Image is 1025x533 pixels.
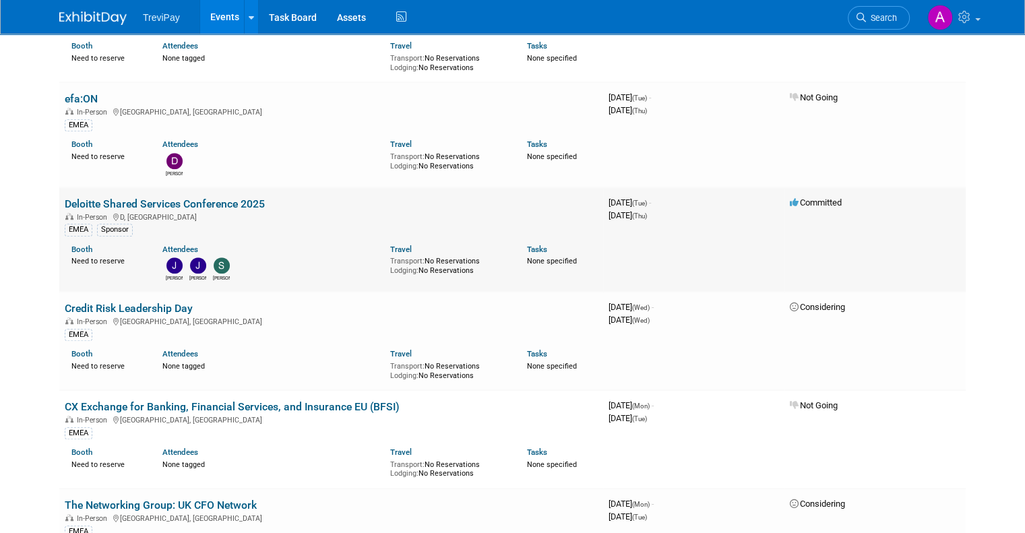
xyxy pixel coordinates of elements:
span: In-Person [77,514,111,523]
img: Dirk Haase [166,153,183,169]
span: Lodging: [390,371,418,380]
a: Tasks [527,245,547,254]
span: Lodging: [390,266,418,275]
div: Sara Ouhsine [213,274,230,282]
div: [GEOGRAPHIC_DATA], [GEOGRAPHIC_DATA] [65,414,598,425]
span: Committed [790,197,842,208]
span: - [649,197,651,208]
span: Transport: [390,257,425,265]
a: The Networking Group: UK CFO Network [65,499,257,511]
span: Transport: [390,362,425,371]
div: Sponsor [97,224,133,236]
a: Tasks [527,447,547,457]
span: Considering [790,499,845,509]
span: Not Going [790,92,838,102]
span: Transport: [390,460,425,469]
span: (Mon) [632,501,650,508]
a: Travel [390,245,412,254]
img: In-Person Event [65,108,73,115]
a: Attendees [162,139,198,149]
a: Deloitte Shared Services Conference 2025 [65,197,265,210]
img: In-Person Event [65,317,73,324]
span: (Thu) [632,212,647,220]
div: None tagged [162,359,380,371]
a: Travel [390,447,412,457]
div: Need to reserve [71,458,142,470]
div: D, [GEOGRAPHIC_DATA] [65,211,598,222]
a: efa:ON [65,92,98,105]
a: Travel [390,41,412,51]
span: Transport: [390,54,425,63]
div: No Reservations No Reservations [390,51,507,72]
span: - [652,400,654,410]
div: [GEOGRAPHIC_DATA], [GEOGRAPHIC_DATA] [65,106,598,117]
div: EMEA [65,119,92,131]
span: (Thu) [632,107,647,115]
span: Search [866,13,897,23]
span: TreviPay [143,12,180,23]
span: (Tue) [632,513,647,521]
span: - [652,499,654,509]
span: None specified [527,362,577,371]
span: [DATE] [609,499,654,509]
div: EMEA [65,224,92,236]
div: None tagged [162,51,380,63]
span: Lodging: [390,63,418,72]
span: Transport: [390,152,425,161]
span: None specified [527,54,577,63]
img: In-Person Event [65,514,73,521]
span: (Mon) [632,402,650,410]
span: None specified [527,152,577,161]
div: No Reservations No Reservations [390,150,507,170]
div: Jeff Coppolo [166,274,183,282]
span: [DATE] [609,315,650,325]
span: None specified [527,460,577,469]
a: Booth [71,41,92,51]
a: Attendees [162,349,198,358]
span: [DATE] [609,400,654,410]
span: In-Person [77,213,111,222]
span: [DATE] [609,413,647,423]
div: None tagged [162,458,380,470]
a: Booth [71,447,92,457]
span: [DATE] [609,511,647,522]
span: [DATE] [609,302,654,312]
span: Not Going [790,400,838,410]
img: ExhibitDay [59,11,127,25]
div: EMEA [65,329,92,341]
span: [DATE] [609,210,647,220]
img: In-Person Event [65,416,73,422]
span: [DATE] [609,105,647,115]
span: None specified [527,257,577,265]
span: Lodging: [390,469,418,478]
div: Need to reserve [71,150,142,162]
span: (Tue) [632,415,647,422]
a: Tasks [527,139,547,149]
span: (Tue) [632,199,647,207]
div: Need to reserve [71,254,142,266]
img: Sara Ouhsine [214,257,230,274]
div: Jim Salerno [189,274,206,282]
span: In-Person [77,108,111,117]
div: EMEA [65,427,92,439]
a: Booth [71,139,92,149]
div: Dirk Haase [166,169,183,177]
a: Tasks [527,41,547,51]
span: (Tue) [632,94,647,102]
a: Booth [71,245,92,254]
a: Attendees [162,447,198,457]
span: - [649,92,651,102]
div: No Reservations No Reservations [390,458,507,478]
a: Search [848,6,910,30]
span: In-Person [77,317,111,326]
div: [GEOGRAPHIC_DATA], [GEOGRAPHIC_DATA] [65,315,598,326]
span: [DATE] [609,197,651,208]
img: In-Person Event [65,213,73,220]
a: Travel [390,349,412,358]
div: Need to reserve [71,51,142,63]
a: CX Exchange for Banking, Financial Services, and Insurance EU (BFSI) [65,400,400,413]
img: Jim Salerno [190,257,206,274]
span: Considering [790,302,845,312]
img: Jeff Coppolo [166,257,183,274]
a: Attendees [162,41,198,51]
